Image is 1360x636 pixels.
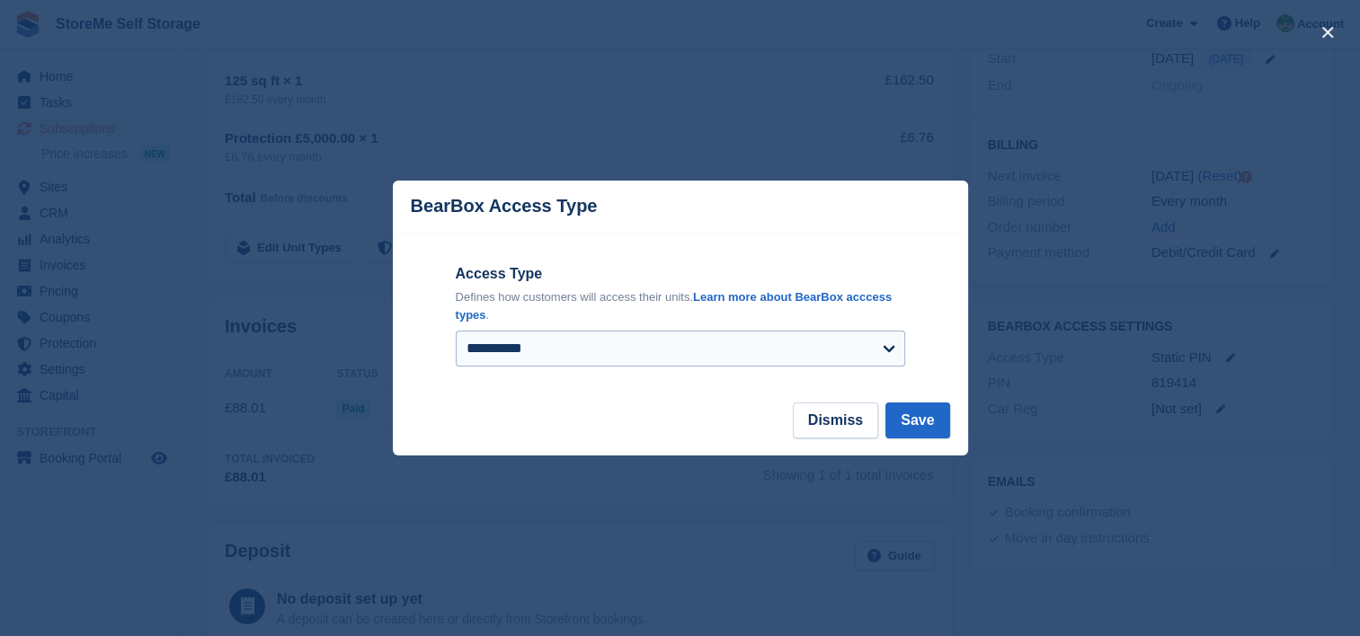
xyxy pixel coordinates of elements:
label: Access Type [456,263,905,285]
button: Dismiss [793,402,878,438]
button: close [1313,18,1342,47]
p: BearBox Access Type [411,196,598,216]
p: Defines how customers will access their units. . [456,288,905,323]
a: Learn more about BearBox acccess types [456,290,893,322]
button: Save [885,402,949,438]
